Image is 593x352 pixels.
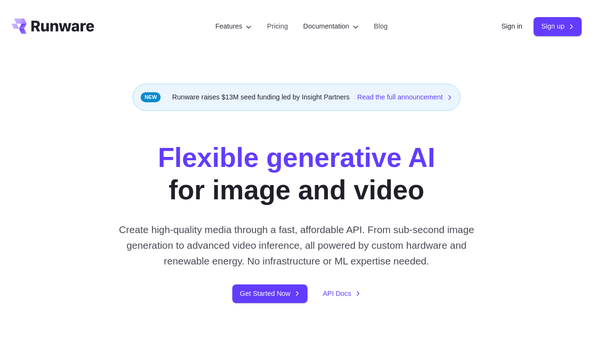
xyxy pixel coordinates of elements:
label: Documentation [303,21,359,32]
strong: Flexible generative AI [158,142,435,173]
p: Create high-quality media through a fast, affordable API. From sub-second image generation to adv... [114,222,479,269]
a: Blog [374,21,388,32]
div: Runware raises $13M seed funding led by Insight Partners [133,84,460,111]
a: Sign up [534,17,582,36]
a: Sign in [501,21,522,32]
a: Go to / [11,19,94,34]
label: Features [215,21,252,32]
h1: for image and video [158,141,435,206]
a: Get Started Now [232,284,307,303]
a: Read the full announcement [357,92,452,103]
a: Pricing [267,21,288,32]
a: API Docs [323,288,361,299]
